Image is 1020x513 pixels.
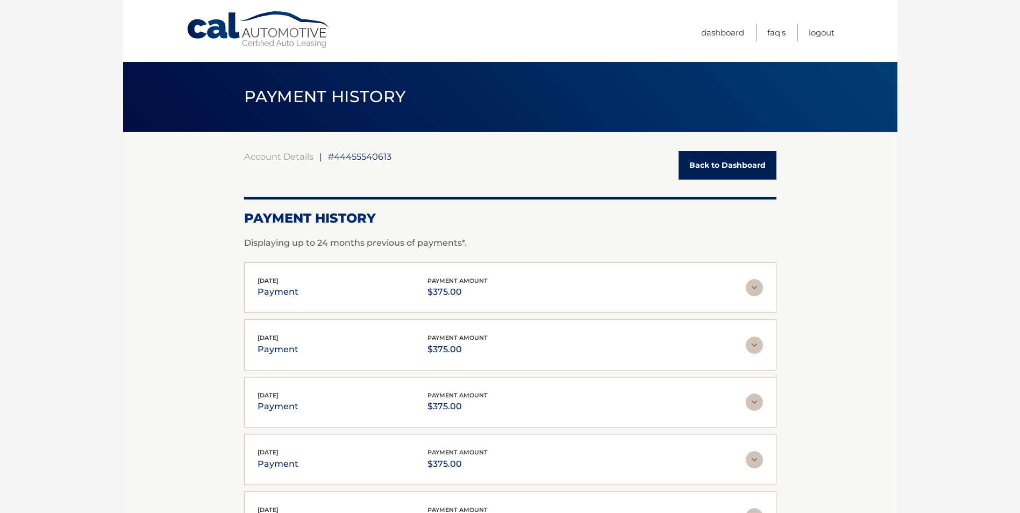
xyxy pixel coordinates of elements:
span: payment amount [427,277,488,284]
p: payment [258,284,298,300]
h2: Payment History [244,210,776,226]
a: Logout [809,24,834,41]
p: $375.00 [427,342,488,357]
p: $375.00 [427,457,488,472]
a: Back to Dashboard [679,151,776,180]
p: payment [258,342,298,357]
span: | [319,151,322,162]
span: [DATE] [258,448,279,456]
a: Dashboard [701,24,744,41]
img: accordion-rest.svg [746,394,763,411]
p: Displaying up to 24 months previous of payments*. [244,237,776,250]
img: accordion-rest.svg [746,337,763,354]
p: payment [258,457,298,472]
img: accordion-rest.svg [746,279,763,296]
p: payment [258,399,298,414]
a: FAQ's [767,24,786,41]
span: payment amount [427,334,488,341]
span: PAYMENT HISTORY [244,87,406,106]
span: [DATE] [258,391,279,399]
span: payment amount [427,391,488,399]
img: accordion-rest.svg [746,451,763,468]
p: $375.00 [427,399,488,414]
a: Account Details [244,151,313,162]
p: $375.00 [427,284,488,300]
span: [DATE] [258,334,279,341]
a: Cal Automotive [186,11,331,49]
span: payment amount [427,448,488,456]
span: [DATE] [258,277,279,284]
span: #44455540613 [328,151,391,162]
